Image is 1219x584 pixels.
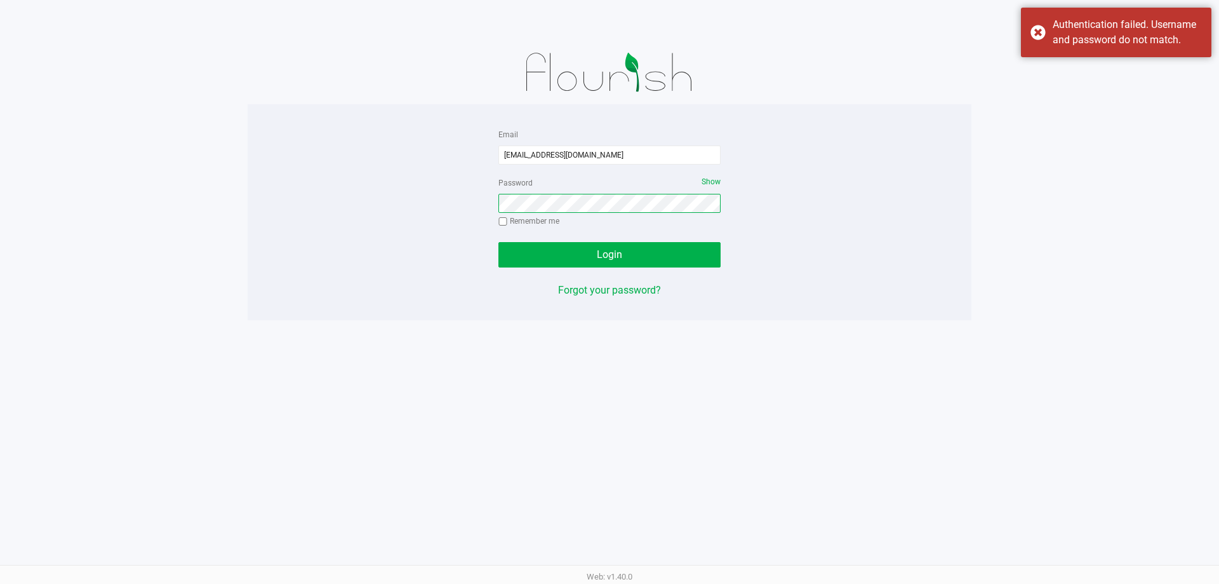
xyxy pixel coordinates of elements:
[1053,17,1202,48] div: Authentication failed. Username and password do not match.
[498,215,559,227] label: Remember me
[558,283,661,298] button: Forgot your password?
[498,242,721,268] button: Login
[498,217,507,226] input: Remember me
[702,177,721,186] span: Show
[597,248,622,261] span: Login
[498,177,533,189] label: Password
[587,572,632,581] span: Web: v1.40.0
[498,129,518,140] label: Email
